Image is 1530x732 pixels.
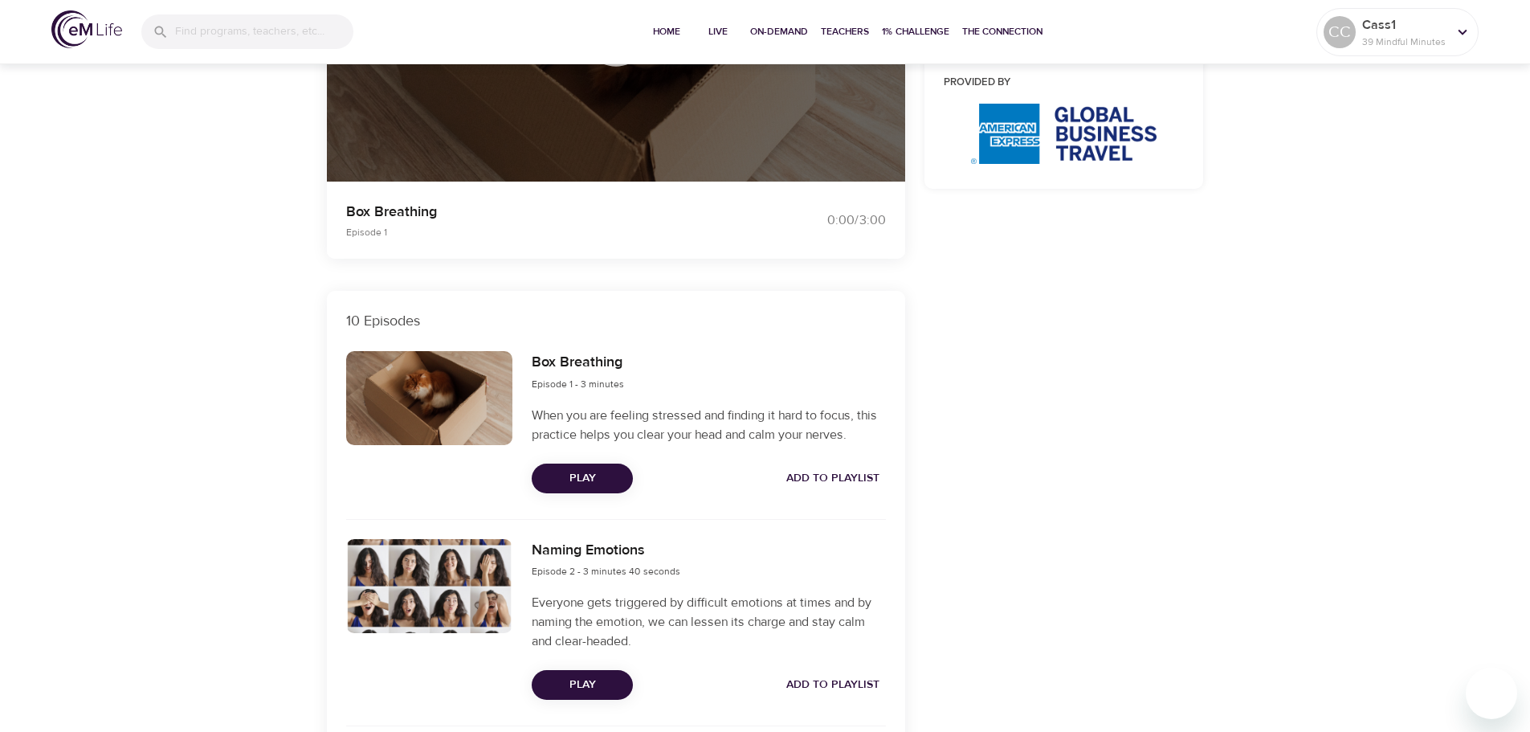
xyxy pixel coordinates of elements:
input: Find programs, teachers, etc... [175,14,353,49]
span: Teachers [821,23,869,40]
div: CC [1324,16,1356,48]
span: Live [699,23,737,40]
button: Add to Playlist [780,670,886,700]
h6: Box Breathing [532,351,624,374]
p: Cass1 [1362,15,1447,35]
button: Play [532,670,633,700]
div: 0:00 / 3:00 [765,211,886,230]
span: Add to Playlist [786,675,879,695]
p: Box Breathing [346,201,746,223]
p: 10 Episodes [346,310,886,332]
span: The Connection [962,23,1042,40]
p: Everyone gets triggered by difficult emotions at times and by naming the emotion, we can lessen i... [532,593,885,651]
iframe: Button to launch messaging window [1466,668,1517,719]
button: Play [532,464,633,493]
img: logo [51,10,122,48]
span: Play [545,468,620,489]
p: 39 Mindful Minutes [1362,35,1447,49]
span: Add to Playlist [786,468,879,489]
h6: Naming Emotions [532,539,680,562]
p: When you are feeling stressed and finding it hard to focus, this practice helps you clear your he... [532,406,885,444]
span: Play [545,675,620,695]
span: Home [647,23,686,40]
span: Episode 1 - 3 minutes [532,378,624,391]
p: Episode 1 [346,225,746,239]
h6: Provided by [944,75,1185,92]
span: 1% Challenge [882,23,949,40]
button: Add to Playlist [780,464,886,493]
img: AmEx%20GBT%20logo.png [971,104,1157,164]
span: On-Demand [750,23,808,40]
span: Episode 2 - 3 minutes 40 seconds [532,565,680,578]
